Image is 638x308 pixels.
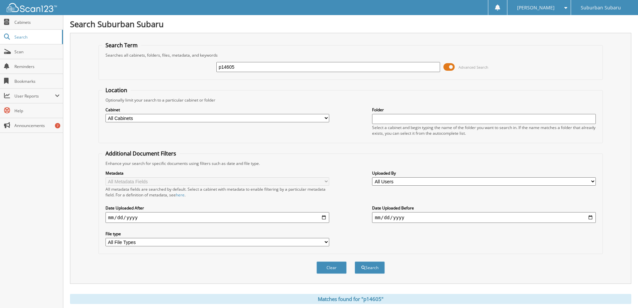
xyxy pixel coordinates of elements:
[372,125,596,136] div: Select a cabinet and begin typing the name of the folder you want to search in. If the name match...
[105,205,329,211] label: Date Uploaded After
[372,170,596,176] label: Uploaded By
[355,261,385,274] button: Search
[14,123,60,128] span: Announcements
[372,212,596,223] input: end
[102,150,180,157] legend: Additional Document Filters
[581,6,621,10] span: Suburban Subaru
[517,6,555,10] span: [PERSON_NAME]
[14,93,55,99] span: User Reports
[102,161,599,166] div: Enhance your search for specific documents using filters such as date and file type.
[14,19,60,25] span: Cabinets
[105,212,329,223] input: start
[372,205,596,211] label: Date Uploaded Before
[102,86,131,94] legend: Location
[70,294,631,304] div: Matches found for "p14605"
[70,18,631,29] h1: Search Suburban Subaru
[14,108,60,114] span: Help
[105,186,329,198] div: All metadata fields are searched by default. Select a cabinet with metadata to enable filtering b...
[105,170,329,176] label: Metadata
[14,34,59,40] span: Search
[105,231,329,237] label: File type
[14,64,60,69] span: Reminders
[7,3,57,12] img: scan123-logo-white.svg
[102,97,599,103] div: Optionally limit your search to a particular cabinet or folder
[176,192,185,198] a: here
[316,261,347,274] button: Clear
[14,78,60,84] span: Bookmarks
[102,42,141,49] legend: Search Term
[14,49,60,55] span: Scan
[458,65,488,70] span: Advanced Search
[55,123,60,128] div: 7
[102,52,599,58] div: Searches all cabinets, folders, files, metadata, and keywords
[372,107,596,113] label: Folder
[105,107,329,113] label: Cabinet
